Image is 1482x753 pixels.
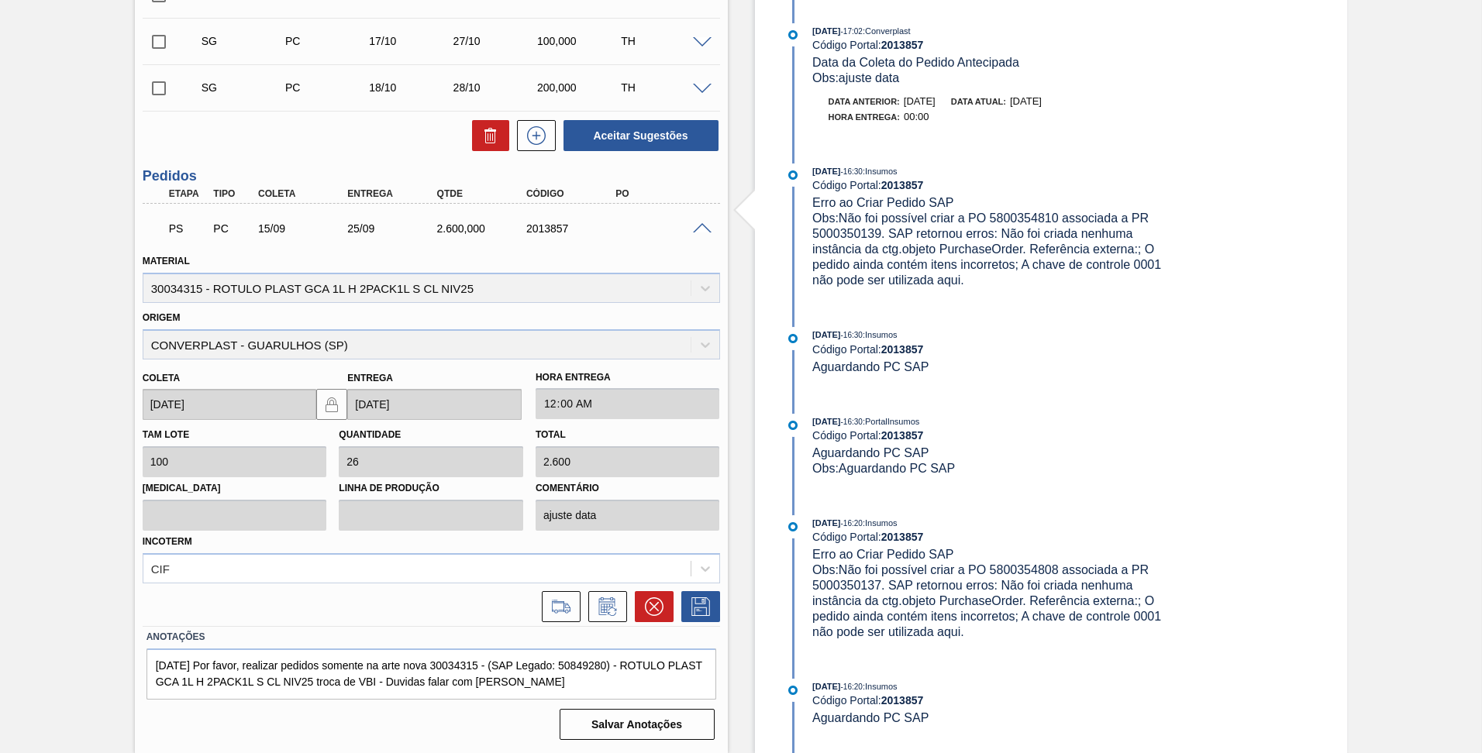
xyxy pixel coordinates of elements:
[339,429,401,440] label: Quantidade
[143,389,317,420] input: dd/mm/yyyy
[863,417,919,426] span: : PortalInsumos
[617,35,711,47] div: TH
[281,35,375,47] div: Pedido de Compra
[788,522,798,531] img: atual
[143,536,192,547] label: Incoterm
[812,518,840,528] span: [DATE]
[788,421,798,430] img: atual
[433,188,533,199] div: Qtde
[209,222,256,235] div: Pedido de Compra
[812,330,840,339] span: [DATE]
[509,120,556,151] div: Nova sugestão
[812,548,953,561] span: Erro ao Criar Pedido SAP
[951,97,1006,106] span: Data atual:
[339,477,523,500] label: Linha de Produção
[812,682,840,691] span: [DATE]
[627,591,674,622] div: Cancelar pedido
[812,179,1180,191] div: Código Portal:
[343,188,443,199] div: Entrega
[347,389,522,420] input: dd/mm/yyyy
[536,429,566,440] label: Total
[881,694,924,707] strong: 2013857
[812,563,1165,638] span: Obs: Não foi possível criar a PO 5800354808 associada a PR 5000350137. SAP retornou erros: Não fo...
[322,395,341,414] img: locked
[169,222,208,235] p: PS
[841,331,863,339] span: - 16:30
[581,591,627,622] div: Informar alteração no pedido
[522,222,622,235] div: 2013857
[198,81,291,94] div: Sugestão Criada
[522,188,622,199] div: Código
[863,26,911,36] span: : Converplast
[143,477,327,500] label: [MEDICAL_DATA]
[812,531,1180,543] div: Código Portal:
[812,71,899,84] span: Obs: ajuste data
[841,519,863,528] span: - 16:20
[343,222,443,235] div: 25/09/2025
[812,417,840,426] span: [DATE]
[143,256,190,266] label: Material
[146,626,716,648] label: Anotações
[151,562,170,575] div: CIF
[536,366,720,389] label: Hora Entrega
[812,360,929,373] span: Aguardando PC SAP
[209,188,256,199] div: Tipo
[1010,95,1042,107] span: [DATE]
[146,648,716,700] textarea: [DATE] Por favor, realizar pedidos somente na arte nova 30034315 - (SAP Legado: 50849280) - ROTUL...
[281,81,375,94] div: Pedido de Compra
[812,211,1165,287] span: Obs: Não foi possível criar a PO 5800354810 associada a PR 5000350139. SAP retornou erros: Não fo...
[812,446,929,459] span: Aguardando PC SAP
[812,343,1180,356] div: Código Portal:
[904,111,929,122] span: 00:00
[812,429,1180,442] div: Código Portal:
[863,682,898,691] span: : Insumos
[829,97,900,106] span: Data anterior:
[450,81,543,94] div: 28/10/2025
[556,119,720,153] div: Aceitar Sugestões
[536,477,720,500] label: Comentário
[812,196,953,209] span: Erro ao Criar Pedido SAP
[812,167,840,176] span: [DATE]
[841,167,863,176] span: - 16:30
[841,27,863,36] span: - 17:02
[143,429,189,440] label: Tam lote
[863,518,898,528] span: : Insumos
[165,188,212,199] div: Etapa
[612,188,712,199] div: PO
[143,312,181,323] label: Origem
[812,711,929,724] span: Aguardando PC SAP
[812,694,1180,707] div: Código Portal:
[881,39,924,51] strong: 2013857
[841,418,863,426] span: - 16:30
[788,170,798,180] img: atual
[165,211,212,246] div: Aguardando PC SAP
[365,81,459,94] div: 18/10/2025
[881,343,924,356] strong: 2013857
[863,167,898,176] span: : Insumos
[316,389,347,420] button: locked
[881,179,924,191] strong: 2013857
[534,591,581,622] div: Ir para Composição de Carga
[143,373,180,383] label: Coleta
[788,30,798,40] img: atual
[143,168,720,184] h3: Pedidos
[254,222,354,235] div: 15/09/2025
[812,39,1180,51] div: Código Portal:
[365,35,459,47] div: 17/10/2025
[347,373,393,383] label: Entrega
[863,330,898,339] span: : Insumos
[812,56,1019,69] span: Data da Coleta do Pedido Antecipada
[904,95,936,107] span: [DATE]
[564,120,719,151] button: Aceitar Sugestões
[433,222,533,235] div: 2.600,000
[464,120,509,151] div: Excluir Sugestões
[812,26,840,36] span: [DATE]
[560,709,715,740] button: Salvar Anotações
[254,188,354,199] div: Coleta
[788,334,798,343] img: atual
[841,683,863,691] span: - 16:20
[198,35,291,47] div: Sugestão Criada
[533,35,627,47] div: 100,000
[812,462,955,475] span: Obs: Aguardando PC SAP
[788,686,798,695] img: atual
